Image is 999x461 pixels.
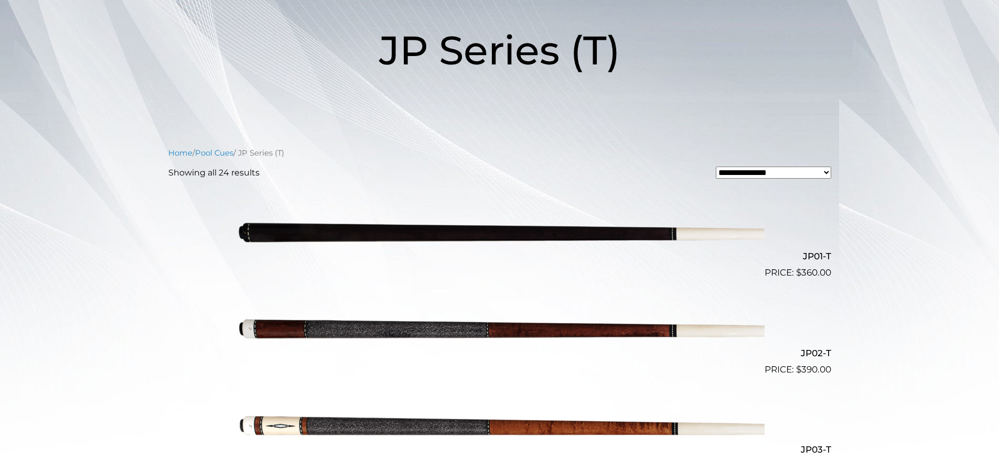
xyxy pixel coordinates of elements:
span: $ [796,267,801,278]
a: Pool Cues [195,148,233,158]
bdi: 390.00 [796,364,831,375]
h2: JP01-T [168,247,831,266]
p: Showing all 24 results [168,167,260,179]
nav: Breadcrumb [168,147,831,159]
select: Shop order [716,167,831,179]
span: JP Series (T) [379,26,620,74]
a: JP02-T $390.00 [168,284,831,376]
img: JP01-T [235,188,765,276]
a: JP01-T $360.00 [168,188,831,280]
bdi: 360.00 [796,267,831,278]
span: $ [796,364,801,375]
img: JP02-T [235,284,765,372]
h2: JP03-T [168,440,831,459]
a: Home [168,148,192,158]
h2: JP02-T [168,343,831,363]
